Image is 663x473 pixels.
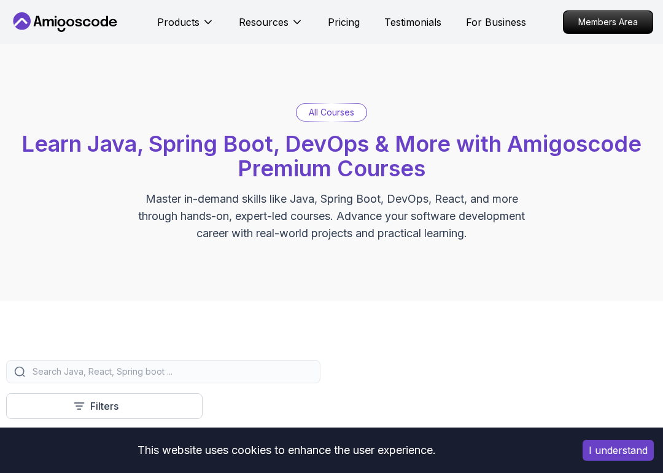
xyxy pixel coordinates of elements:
[239,15,303,39] button: Resources
[30,365,312,378] input: Search Java, React, Spring boot ...
[583,440,654,461] button: Accept cookies
[125,190,538,242] p: Master in-demand skills like Java, Spring Boot, DevOps, React, and more through hands-on, expert-...
[6,393,203,419] button: Filters
[564,11,653,33] p: Members Area
[90,399,118,413] p: Filters
[239,15,289,29] p: Resources
[157,15,200,29] p: Products
[563,10,653,34] a: Members Area
[309,106,354,119] p: All Courses
[157,15,214,39] button: Products
[466,15,526,29] a: For Business
[384,15,441,29] a: Testimonials
[9,437,564,464] div: This website uses cookies to enhance the user experience.
[328,15,360,29] a: Pricing
[21,130,642,182] span: Learn Java, Spring Boot, DevOps & More with Amigoscode Premium Courses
